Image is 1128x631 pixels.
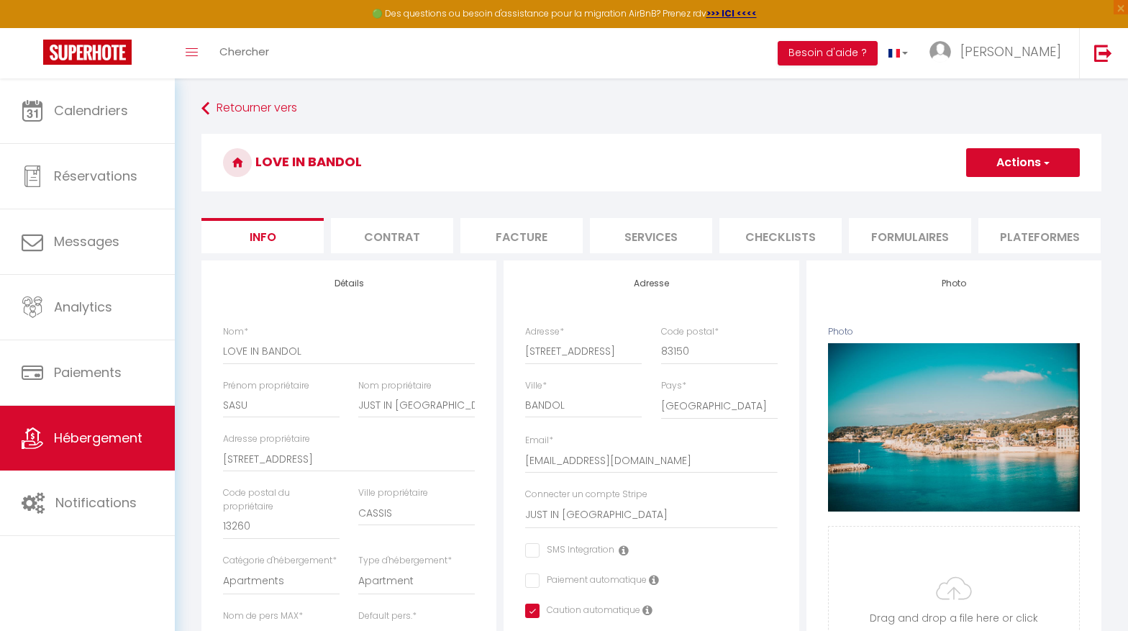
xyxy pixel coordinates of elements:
[358,486,428,500] label: Ville propriétaire
[960,42,1061,60] span: [PERSON_NAME]
[54,298,112,316] span: Analytics
[778,41,878,65] button: Besoin d'aide ?
[525,278,777,289] h4: Adresse
[540,604,640,619] label: Caution automatique
[219,44,269,59] span: Chercher
[828,278,1080,289] h4: Photo
[525,434,553,448] label: Email
[223,278,475,289] h4: Détails
[706,7,757,19] a: >>> ICI <<<<
[966,148,1080,177] button: Actions
[661,379,686,393] label: Pays
[358,609,417,623] label: Default pers.
[540,573,647,589] label: Paiement automatique
[719,218,842,253] li: Checklists
[54,167,137,185] span: Réservations
[223,432,310,446] label: Adresse propriétaire
[525,379,547,393] label: Ville
[209,28,280,78] a: Chercher
[358,379,432,393] label: Nom propriétaire
[223,325,248,339] label: Nom
[978,218,1101,253] li: Plateformes
[828,325,853,339] label: Photo
[525,488,647,501] label: Connecter un compte Stripe
[223,609,303,623] label: Nom de pers MAX
[201,218,324,253] li: Info
[223,554,337,568] label: Catégorie d'hébergement
[849,218,971,253] li: Formulaires
[223,379,309,393] label: Prénom propriétaire
[1094,44,1112,62] img: logout
[331,218,453,253] li: Contrat
[201,134,1101,191] h3: LOVE IN BANDOL
[929,41,951,63] img: ...
[55,494,137,512] span: Notifications
[590,218,712,253] li: Services
[201,96,1101,122] a: Retourner vers
[919,28,1079,78] a: ... [PERSON_NAME]
[54,429,142,447] span: Hébergement
[358,554,452,568] label: Type d'hébergement
[54,363,122,381] span: Paiements
[54,101,128,119] span: Calendriers
[525,325,564,339] label: Adresse
[223,486,340,514] label: Code postal du propriétaire
[460,218,583,253] li: Facture
[54,232,119,250] span: Messages
[43,40,132,65] img: Super Booking
[661,325,719,339] label: Code postal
